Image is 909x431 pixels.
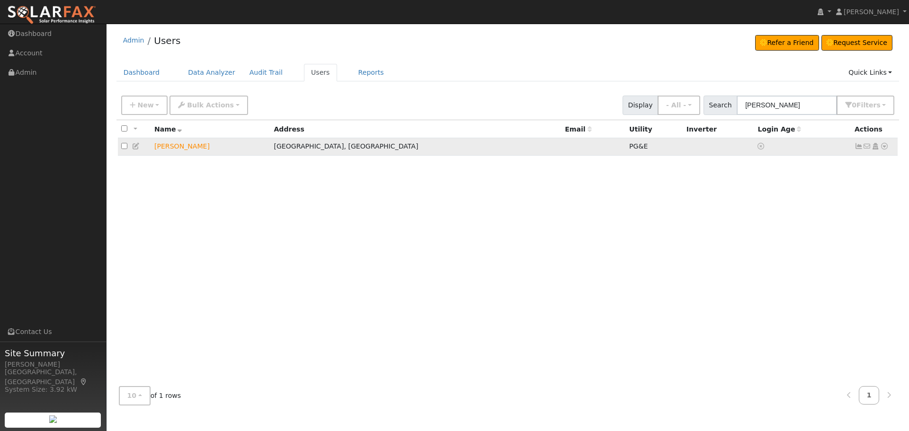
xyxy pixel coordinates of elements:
[121,96,168,115] button: New
[116,64,167,81] a: Dashboard
[123,36,144,44] a: Admin
[856,101,881,109] span: Filter
[7,5,96,25] img: SolarFax
[5,367,101,387] div: [GEOGRAPHIC_DATA], [GEOGRAPHIC_DATA]
[242,64,290,81] a: Audit Trail
[137,101,153,109] span: New
[5,385,101,395] div: System Size: 3.92 kW
[704,96,737,115] span: Search
[127,392,137,399] span: 10
[169,96,248,115] button: Bulk Actions
[623,96,658,115] span: Display
[565,125,591,133] span: Email
[80,378,88,386] a: Map
[658,96,700,115] button: - All -
[855,142,863,150] a: Show Graph
[855,124,894,134] div: Actions
[821,35,893,51] a: Request Service
[880,141,889,151] a: Other actions
[876,101,880,109] span: s
[737,96,837,115] input: Search
[871,142,880,150] a: Login As
[132,142,141,150] a: Edit User
[755,35,819,51] a: Refer a Friend
[154,35,180,46] a: Users
[304,64,337,81] a: Users
[863,143,872,150] i: No email address
[844,8,899,16] span: [PERSON_NAME]
[757,125,801,133] span: Days since last login
[270,138,561,156] td: [GEOGRAPHIC_DATA], [GEOGRAPHIC_DATA]
[859,386,880,405] a: 1
[154,125,182,133] span: Name
[629,142,648,150] span: PG&E
[757,142,766,150] a: No login access
[5,347,101,360] span: Site Summary
[351,64,391,81] a: Reports
[119,386,151,405] button: 10
[181,64,242,81] a: Data Analyzer
[49,415,57,423] img: retrieve
[841,64,899,81] a: Quick Links
[274,124,558,134] div: Address
[187,101,234,109] span: Bulk Actions
[151,138,271,156] td: Lead
[119,386,181,405] span: of 1 rows
[837,96,894,115] button: 0Filters
[5,360,101,369] div: [PERSON_NAME]
[686,124,751,134] div: Inverter
[629,124,680,134] div: Utility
